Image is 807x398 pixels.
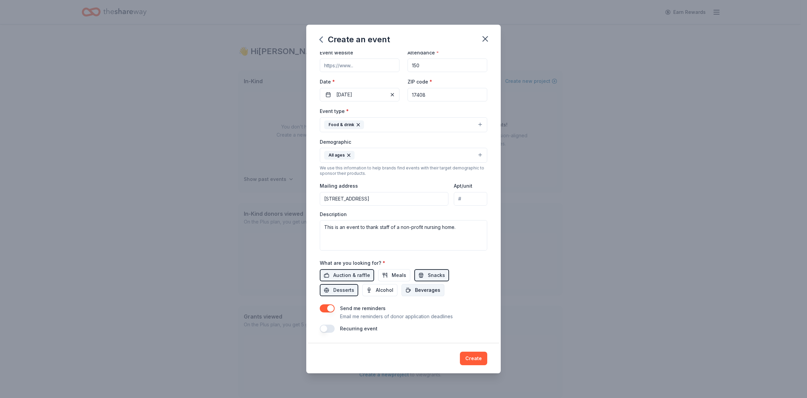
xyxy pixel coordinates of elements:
button: All ages [320,148,487,163]
button: Meals [378,269,410,281]
p: Email me reminders of donor application deadlines [340,312,453,321]
label: Date [320,78,399,85]
button: Create [460,352,487,365]
label: Event website [320,49,353,56]
input: Enter a US address [320,192,448,206]
label: ZIP code [408,78,432,85]
label: Mailing address [320,183,358,189]
label: Send me reminders [340,305,386,311]
button: Snacks [414,269,449,281]
div: We use this information to help brands find events with their target demographic to sponsor their... [320,165,487,176]
label: Description [320,211,347,218]
label: Event type [320,108,349,115]
span: Meals [392,271,406,279]
input: # [454,192,487,206]
textarea: This is an event to thank staff of a non-profit nursing home. [320,220,487,251]
span: Snacks [428,271,445,279]
div: Create an event [320,34,390,45]
button: Beverages [401,284,444,296]
input: 12345 (U.S. only) [408,88,487,101]
label: What are you looking for? [320,260,385,266]
input: 20 [408,58,487,72]
label: Attendance [408,49,439,56]
button: Alcohol [362,284,397,296]
span: Desserts [333,286,354,294]
label: Demographic [320,139,351,145]
label: Apt/unit [454,183,472,189]
span: Beverages [415,286,440,294]
button: Auction & raffle [320,269,374,281]
label: Recurring event [340,326,378,331]
button: Desserts [320,284,358,296]
div: All ages [324,151,355,160]
div: Food & drink [324,120,364,129]
span: Alcohol [376,286,393,294]
span: Auction & raffle [333,271,370,279]
button: Food & drink [320,117,487,132]
button: [DATE] [320,88,399,101]
input: https://www... [320,58,399,72]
